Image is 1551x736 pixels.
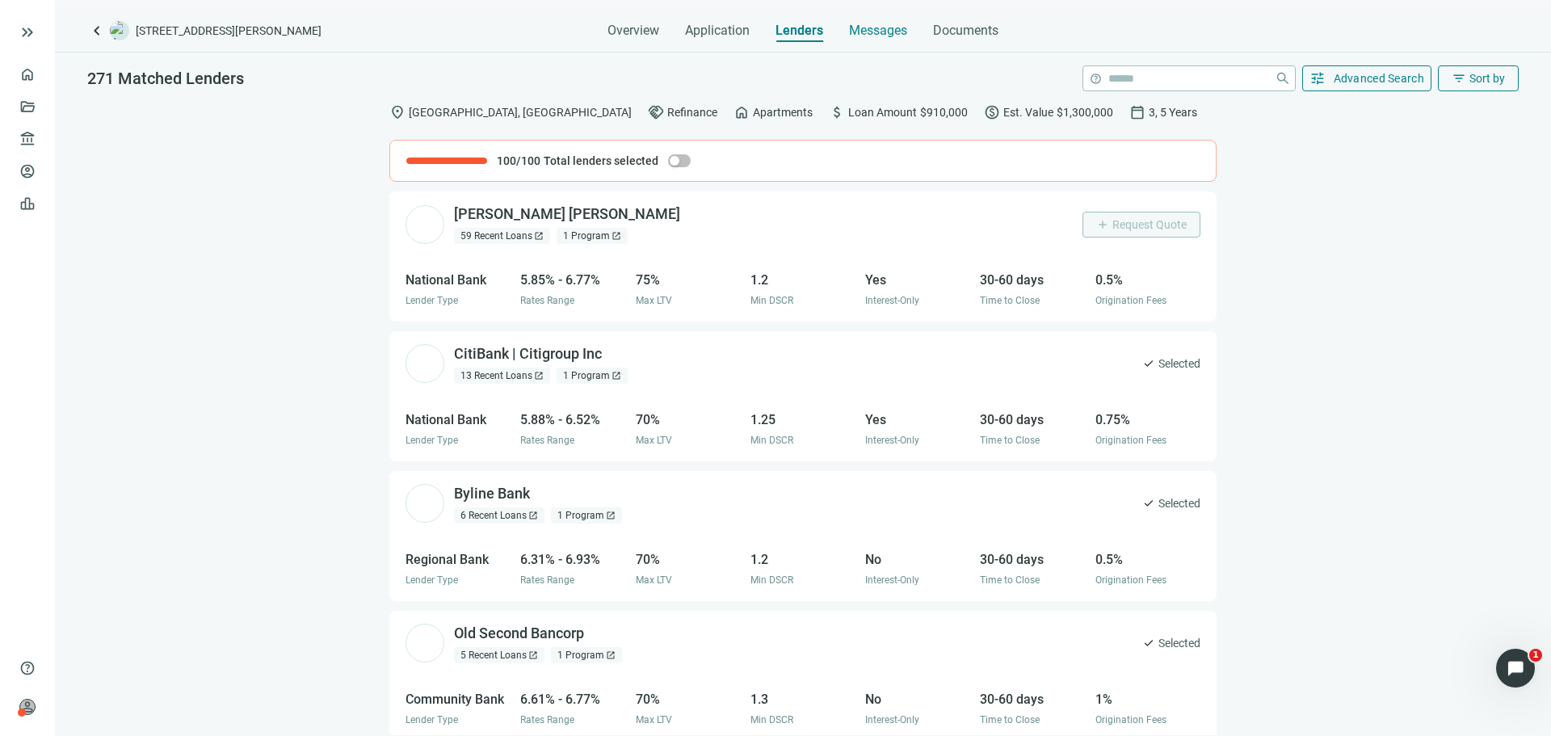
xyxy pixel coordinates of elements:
span: Rates Range [520,574,574,586]
span: Interest-Only [865,714,919,725]
span: Selected [1158,494,1200,512]
span: open_in_new [612,231,621,241]
span: open_in_new [534,371,544,381]
span: Rates Range [520,714,574,725]
span: 3, 5 Years [1149,103,1197,121]
span: Origination Fees [1095,574,1166,586]
div: 30-60 days [980,270,1085,290]
span: Lenders [775,23,823,39]
span: Lender Type [406,574,458,586]
div: 30-60 days [980,689,1085,709]
div: 1% [1095,689,1200,709]
span: Overview [607,23,659,39]
div: 1 Program [557,228,628,244]
div: Regional Bank [406,549,511,570]
span: Interest-Only [865,435,919,446]
div: 6.31% - 6.93% [520,549,625,570]
div: 5.88% - 6.52% [520,410,625,430]
span: calendar_today [1129,104,1145,120]
span: open_in_new [528,511,538,520]
div: 75% [636,270,741,290]
span: Origination Fees [1095,714,1166,725]
span: open_in_new [534,231,544,241]
span: Min DSCR [750,714,793,725]
div: 1 Program [551,647,622,663]
span: Advanced Search [1334,72,1425,85]
span: open_in_new [606,511,616,520]
span: Interest-Only [865,295,919,306]
div: 6 Recent Loans [454,507,544,524]
div: Community Bank [406,689,511,709]
span: Max LTV [636,714,672,725]
a: keyboard_arrow_left [87,21,107,40]
div: 5 Recent Loans [454,647,544,663]
span: help [19,660,36,676]
span: location_on [389,104,406,120]
img: deal-logo [110,21,129,40]
span: check [1142,637,1155,650]
span: [GEOGRAPHIC_DATA], [GEOGRAPHIC_DATA] [409,103,632,121]
div: 1 Program [557,368,628,384]
span: handshake [648,104,664,120]
span: account_balance [19,131,31,147]
span: Selected [1158,355,1200,372]
span: $1,300,000 [1057,103,1113,121]
span: Time to Close [980,435,1040,446]
span: attach_money [829,104,845,120]
span: Apartments [753,103,813,121]
div: Old Second Bancorp [454,624,584,644]
span: person [19,699,36,715]
span: Lender Type [406,714,458,725]
span: Rates Range [520,435,574,446]
div: Yes [865,410,970,430]
span: Max LTV [636,435,672,446]
span: Max LTV [636,295,672,306]
button: addRequest Quote [1082,212,1200,238]
span: Application [685,23,750,39]
div: 0.75% [1095,410,1200,430]
div: 70% [636,410,741,430]
span: Rates Range [520,295,574,306]
span: Messages [849,23,907,38]
span: Refinance [667,103,717,121]
span: check [1142,357,1155,370]
span: 1 [1529,649,1542,662]
span: Interest-Only [865,574,919,586]
div: 70% [636,689,741,709]
div: 0.5% [1095,270,1200,290]
span: tune [1309,70,1326,86]
span: help [1090,73,1102,85]
div: 70% [636,549,741,570]
div: [PERSON_NAME] [PERSON_NAME] [454,204,680,225]
div: 30-60 days [980,549,1085,570]
button: keyboard_double_arrow_right [18,23,37,42]
span: 100/100 [497,153,540,169]
span: open_in_new [606,650,616,660]
span: Documents [933,23,998,39]
div: 6.61% - 6.77% [520,689,625,709]
span: Origination Fees [1095,295,1166,306]
span: home [733,104,750,120]
div: Byline Bank [454,484,530,504]
div: 5.85% - 6.77% [520,270,625,290]
span: Time to Close [980,295,1040,306]
span: $910,000 [920,103,968,121]
span: open_in_new [612,371,621,381]
span: filter_list [1452,71,1466,86]
div: 0.5% [1095,549,1200,570]
span: Min DSCR [750,295,793,306]
button: filter_listSort by [1438,65,1519,91]
div: 30-60 days [980,410,1085,430]
span: Total lenders selected [544,153,658,169]
span: 271 Matched Lenders [87,69,244,88]
span: check [1142,497,1155,510]
div: 1.2 [750,549,855,570]
iframe: Intercom live chat [1496,649,1535,688]
span: Origination Fees [1095,435,1166,446]
div: 1.3 [750,689,855,709]
div: 1.25 [750,410,855,430]
span: Min DSCR [750,574,793,586]
div: National Bank [406,410,511,430]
